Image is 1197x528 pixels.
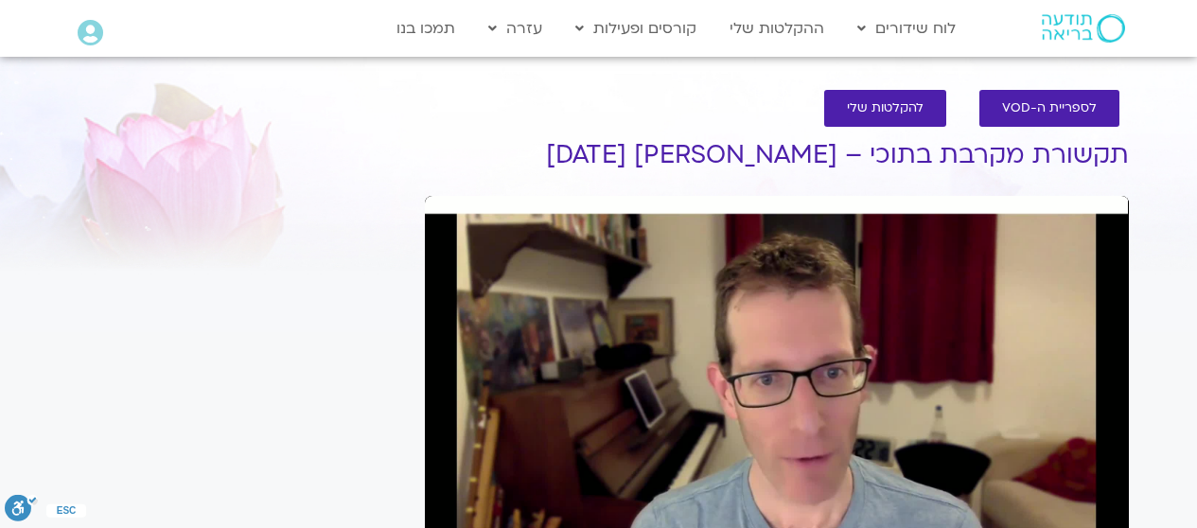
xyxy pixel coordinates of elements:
[425,141,1129,169] h1: תקשורת מקרבת בתוכי – [PERSON_NAME] [DATE]
[848,10,965,46] a: לוח שידורים
[847,101,924,115] span: להקלטות שלי
[720,10,834,46] a: ההקלטות שלי
[566,10,706,46] a: קורסים ופעילות
[1042,14,1125,43] img: תודעה בריאה
[387,10,465,46] a: תמכו בנו
[824,90,946,127] a: להקלטות שלי
[479,10,552,46] a: עזרה
[979,90,1119,127] a: לספריית ה-VOD
[1002,101,1097,115] span: לספריית ה-VOD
